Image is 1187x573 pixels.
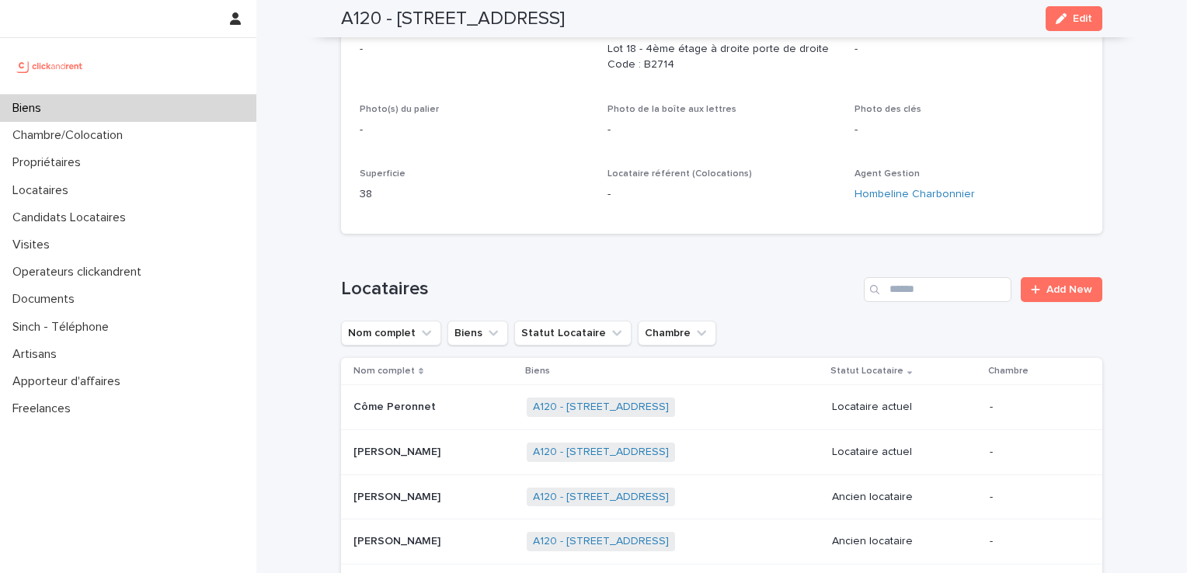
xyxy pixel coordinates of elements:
[855,169,920,179] span: Agent Gestion
[353,398,439,414] p: Côme Peronnet
[341,8,565,30] h2: A120 - [STREET_ADDRESS]
[6,265,154,280] p: Operateurs clickandrent
[864,277,1011,302] input: Search
[6,292,87,307] p: Documents
[6,238,62,252] p: Visites
[353,488,444,504] p: [PERSON_NAME]
[341,429,1102,474] tr: [PERSON_NAME][PERSON_NAME] A120 - [STREET_ADDRESS] Locataire actuel-
[6,374,133,389] p: Apporteur d'affaires
[341,321,441,346] button: Nom complet
[360,105,439,114] span: Photo(s) du palier
[832,401,977,414] p: Locataire actuel
[990,491,1077,504] p: -
[1046,284,1092,295] span: Add New
[832,446,977,459] p: Locataire actuel
[341,278,858,300] h1: Locataires
[6,183,81,198] p: Locataires
[990,535,1077,548] p: -
[341,474,1102,519] tr: [PERSON_NAME][PERSON_NAME] A120 - [STREET_ADDRESS] Ancien locataire-
[525,363,550,380] p: Biens
[1046,6,1102,31] button: Edit
[607,186,837,203] p: -
[990,401,1077,414] p: -
[6,347,69,362] p: Artisans
[341,384,1102,429] tr: Côme PeronnetCôme Peronnet A120 - [STREET_ADDRESS] Locataire actuel-
[12,50,88,82] img: UCB0brd3T0yccxBKYDjQ
[360,186,589,203] p: 38
[988,363,1029,380] p: Chambre
[607,169,752,179] span: Locataire référent (Colocations)
[6,401,83,416] p: Freelances
[1021,277,1102,302] a: Add New
[353,363,415,380] p: Nom complet
[607,41,837,74] p: Lot 18 - 4ème étage à droite porte de droite Code : B2714
[832,491,977,504] p: Ancien locataire
[341,519,1102,564] tr: [PERSON_NAME][PERSON_NAME] A120 - [STREET_ADDRESS] Ancien locataire-
[360,41,589,57] p: -
[990,446,1077,459] p: -
[447,321,508,346] button: Biens
[638,321,716,346] button: Chambre
[353,443,444,459] p: [PERSON_NAME]
[6,320,121,335] p: Sinch - Téléphone
[533,446,669,459] a: A120 - [STREET_ADDRESS]
[514,321,632,346] button: Statut Locataire
[6,210,138,225] p: Candidats Locataires
[830,363,903,380] p: Statut Locataire
[855,122,1084,138] p: -
[832,535,977,548] p: Ancien locataire
[607,122,837,138] p: -
[1073,13,1092,24] span: Edit
[360,169,406,179] span: Superficie
[855,41,1084,57] p: -
[353,532,444,548] p: [PERSON_NAME]
[855,105,921,114] span: Photo des clés
[6,101,54,116] p: Biens
[6,128,135,143] p: Chambre/Colocation
[6,155,93,170] p: Propriétaires
[533,535,669,548] a: A120 - [STREET_ADDRESS]
[607,105,736,114] span: Photo de la boîte aux lettres
[855,186,975,203] a: Hombeline Charbonnier
[360,122,589,138] p: -
[533,491,669,504] a: A120 - [STREET_ADDRESS]
[533,401,669,414] a: A120 - [STREET_ADDRESS]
